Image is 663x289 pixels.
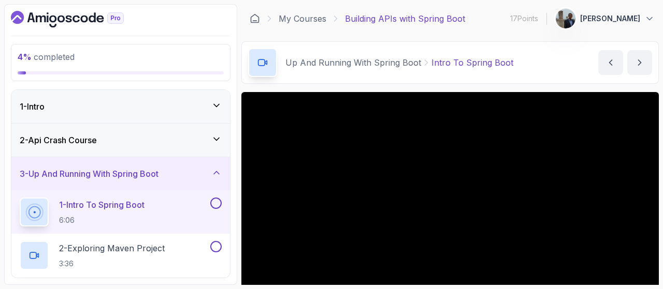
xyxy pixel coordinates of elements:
[18,52,75,62] span: completed
[627,50,652,75] button: next content
[20,168,158,180] h3: 3 - Up And Running With Spring Boot
[345,12,465,25] p: Building APIs with Spring Boot
[555,8,655,29] button: user profile image[PERSON_NAME]
[11,90,230,123] button: 1-Intro
[20,197,222,226] button: 1-Intro To Spring Boot6:06
[20,134,97,146] h3: 2 - Api Crash Course
[11,11,148,27] a: Dashboard
[59,258,165,269] p: 3:36
[580,13,640,24] p: [PERSON_NAME]
[18,52,32,62] span: 4 %
[510,13,538,24] p: 17 Points
[598,50,623,75] button: previous content
[11,124,230,157] button: 2-Api Crash Course
[556,9,575,28] img: user profile image
[59,242,165,254] p: 2 - Exploring Maven Project
[279,12,326,25] a: My Courses
[11,157,230,190] button: 3-Up And Running With Spring Boot
[59,215,145,225] p: 6:06
[20,241,222,270] button: 2-Exploring Maven Project3:36
[20,100,45,113] h3: 1 - Intro
[250,13,260,24] a: Dashboard
[431,56,513,69] p: Intro To Spring Boot
[59,199,145,211] p: 1 - Intro To Spring Boot
[285,56,421,69] p: Up And Running With Spring Boot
